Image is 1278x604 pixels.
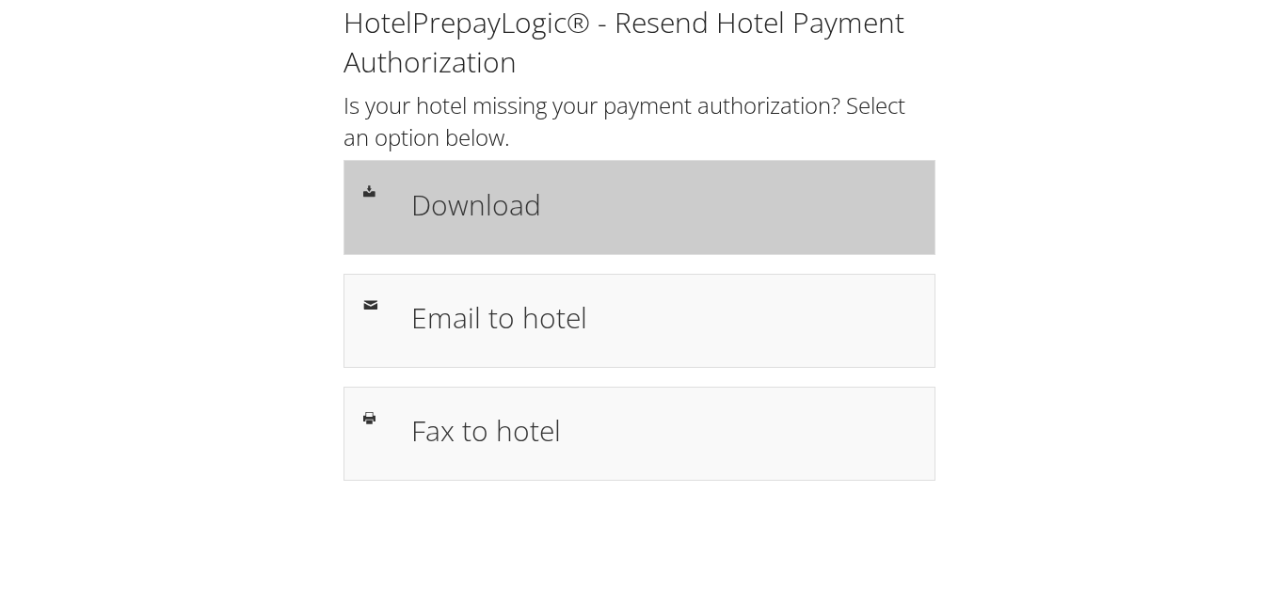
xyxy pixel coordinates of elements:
[343,3,935,82] h1: HotelPrepayLogic® - Resend Hotel Payment Authorization
[343,274,935,368] a: Email to hotel
[343,387,935,481] a: Fax to hotel
[343,160,935,254] a: Download
[411,296,916,339] h1: Email to hotel
[343,89,935,152] h2: Is your hotel missing your payment authorization? Select an option below.
[411,409,916,452] h1: Fax to hotel
[411,183,916,226] h1: Download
